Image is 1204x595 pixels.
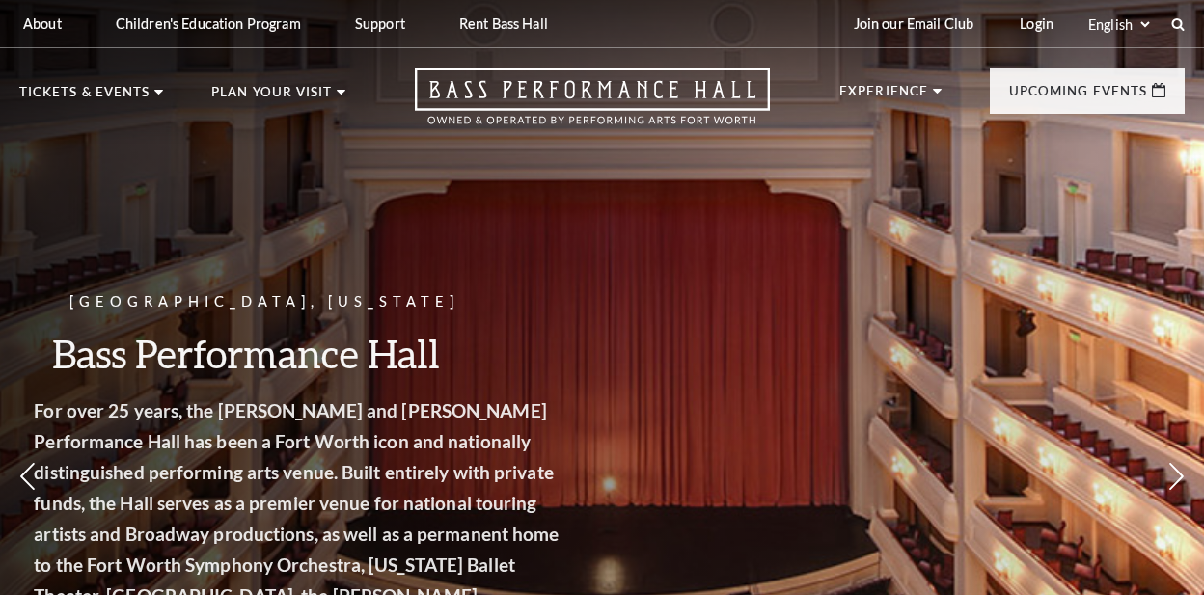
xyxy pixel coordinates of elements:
p: Upcoming Events [1009,85,1147,108]
p: Rent Bass Hall [459,15,548,32]
p: Support [355,15,405,32]
p: Experience [839,85,928,108]
p: Plan Your Visit [211,86,332,109]
h3: Bass Performance Hall [77,329,608,378]
p: Tickets & Events [19,86,150,109]
p: Children's Education Program [116,15,301,32]
p: [GEOGRAPHIC_DATA], [US_STATE] [77,290,608,314]
p: About [23,15,62,32]
select: Select: [1084,15,1153,34]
